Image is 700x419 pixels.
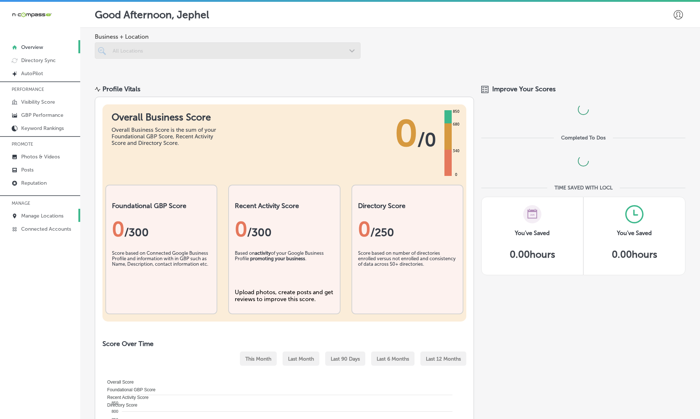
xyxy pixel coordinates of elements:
[358,202,457,210] h2: Directory Score
[245,356,271,362] span: This Month
[124,226,149,239] span: / 300
[21,99,55,105] p: Visibility Score
[21,44,43,50] p: Overview
[451,109,461,115] div: 850
[21,213,63,219] p: Manage Locations
[112,409,118,414] tspan: 800
[510,249,555,260] h5: 0.00 hours
[21,167,34,173] p: Posts
[21,57,56,64] p: Directory Sync
[95,9,209,21] p: Good Afternoon, Jephel
[235,217,334,241] div: 0
[451,148,461,154] div: 340
[102,387,156,392] span: Foundational GBP Score
[235,202,334,210] h2: Recent Activity Score
[95,33,361,40] span: Business + Location
[454,172,459,178] div: 0
[358,250,457,287] div: Score based on number of directories enrolled versus not enrolled and consistency of data across ...
[21,125,64,131] p: Keyword Rankings
[112,217,211,241] div: 0
[12,11,52,18] img: 660ab0bf-5cc7-4cb8-ba1c-48b5ae0f18e60NCTV_CLogo_TV_Black_-500x88.png
[395,112,417,155] span: 0
[102,85,140,93] div: Profile Vitals
[561,135,606,141] div: Completed To Dos
[21,180,47,186] p: Reputation
[617,230,652,237] h3: You've Saved
[21,70,43,77] p: AutoPilot
[112,127,221,146] div: Overall Business Score is the sum of your Foundational GBP Score, Recent Activity Score and Direc...
[112,401,118,405] tspan: 850
[112,250,211,287] div: Score based on Connected Google Business Profile and information with in GBP such as Name, Descri...
[515,230,550,237] h3: You've Saved
[112,202,211,210] h2: Foundational GBP Score
[370,226,394,239] span: /250
[417,129,436,151] span: / 0
[250,256,305,261] b: promoting your business
[331,356,360,362] span: Last 90 Days
[377,356,409,362] span: Last 6 Months
[288,356,314,362] span: Last Month
[102,340,466,348] h2: Score Over Time
[426,356,461,362] span: Last 12 Months
[612,249,657,260] h5: 0.00 hours
[235,250,334,287] div: Based on of your Google Business Profile .
[235,289,334,303] div: Upload photos, create posts and get reviews to improve this score.
[247,226,272,239] span: /300
[555,185,612,191] div: TIME SAVED WITH LOCL
[102,403,137,408] span: Directory Score
[21,112,63,118] p: GBP Performance
[102,380,134,385] span: Overall Score
[358,217,457,241] div: 0
[492,85,556,93] span: Improve Your Scores
[21,154,60,160] p: Photos & Videos
[255,250,271,256] b: activity
[451,122,461,127] div: 680
[102,395,148,400] span: Recent Activity Score
[112,112,221,123] h1: Overall Business Score
[21,226,71,232] p: Connected Accounts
